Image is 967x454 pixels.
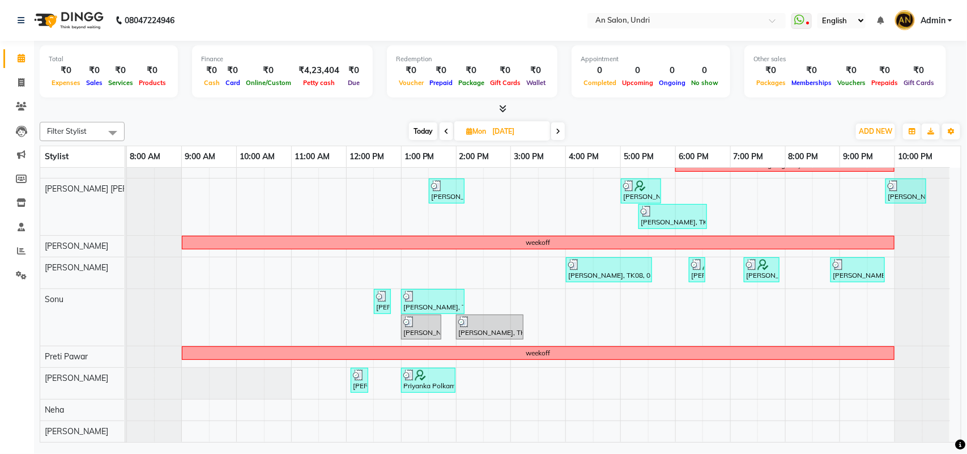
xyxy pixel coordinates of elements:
[345,79,363,87] span: Due
[688,64,721,77] div: 0
[352,370,367,391] div: [PERSON_NAME], TK04, 12:05 PM-12:25 PM, Eyebrows threading ,Upper lip threading
[523,79,548,87] span: Wallet
[868,79,901,87] span: Prepaids
[105,64,136,77] div: ₹0
[895,148,935,165] a: 10:00 PM
[47,126,87,135] span: Filter Stylist
[45,184,174,194] span: [PERSON_NAME] [PERSON_NAME]
[656,79,688,87] span: Ongoing
[868,64,901,77] div: ₹0
[581,64,619,77] div: 0
[223,79,243,87] span: Card
[487,64,523,77] div: ₹0
[567,259,651,281] div: [PERSON_NAME], TK08, 04:00 PM-05:35 PM, Pedipie pedicure,nail cut & polish
[45,262,108,273] span: [PERSON_NAME]
[786,148,821,165] a: 8:00 PM
[753,54,937,64] div: Other sales
[753,79,789,87] span: Packages
[753,64,789,77] div: ₹0
[455,64,487,77] div: ₹0
[640,206,706,227] div: [PERSON_NAME], TK11, 05:20 PM-06:35 PM, [PERSON_NAME] - [DEMOGRAPHIC_DATA] Haircut (Pre-Wash, Cut...
[201,64,223,77] div: ₹0
[901,79,937,87] span: Gift Cards
[402,291,463,312] div: [PERSON_NAME], TK02, 01:00 PM-02:10 PM, Regular manicure, Dermalogica Pro Bright 30 CLEAN UP,Eyeb...
[105,79,136,87] span: Services
[457,148,492,165] a: 2:00 PM
[243,79,294,87] span: Online/Custom
[901,64,937,77] div: ₹0
[45,373,108,383] span: [PERSON_NAME]
[688,79,721,87] span: No show
[834,79,868,87] span: Vouchers
[136,64,169,77] div: ₹0
[622,180,660,202] div: [PERSON_NAME], TK10, 05:00 PM-05:45 PM, [PERSON_NAME] - [DEMOGRAPHIC_DATA] Haircut (Pre-Wash, Cut...
[457,316,522,338] div: [PERSON_NAME], TK02, 02:00 PM-03:15 PM, Pedipie manicure
[731,148,766,165] a: 7:00 PM
[921,15,945,27] span: Admin
[237,148,278,165] a: 10:00 AM
[83,79,105,87] span: Sales
[45,426,108,436] span: [PERSON_NAME]
[487,79,523,87] span: Gift Cards
[182,148,218,165] a: 9:00 AM
[292,148,333,165] a: 11:00 AM
[489,123,546,140] input: 2025-09-01
[676,148,712,165] a: 6:00 PM
[201,79,223,87] span: Cash
[136,79,169,87] span: Products
[427,64,455,77] div: ₹0
[294,64,344,77] div: ₹4,23,404
[45,151,69,162] span: Stylist
[49,79,83,87] span: Expenses
[455,79,487,87] span: Package
[45,351,88,362] span: Preti Pawar
[856,124,895,139] button: ADD NEW
[621,148,657,165] a: 5:00 PM
[347,148,387,165] a: 12:00 PM
[344,64,364,77] div: ₹0
[300,79,338,87] span: Petty cash
[396,79,427,87] span: Voucher
[745,259,778,281] div: [PERSON_NAME], TK10, 07:15 PM-07:55 PM, Eyebrows threading ,Forehead threading ,Upper lip threading
[49,64,83,77] div: ₹0
[789,64,834,77] div: ₹0
[409,122,437,140] span: Today
[832,259,884,281] div: [PERSON_NAME], TK12, 08:50 PM-09:50 PM, Dermalogica Pro bright 60
[45,405,64,415] span: Neha
[619,64,656,77] div: 0
[49,54,169,64] div: Total
[125,5,174,36] b: 08047224946
[619,79,656,87] span: Upcoming
[463,127,489,135] span: Mon
[526,237,551,248] div: weekoff
[45,294,63,304] span: Sonu
[789,79,834,87] span: Memberships
[375,291,390,312] div: [PERSON_NAME] ., TK06, 12:30 PM-12:50 PM, Eyebrows threading ,Upper lip threading
[83,64,105,77] div: ₹0
[526,348,551,358] div: weekoff
[430,180,463,202] div: [PERSON_NAME], TK05, 01:30 PM-02:10 PM, Spa & Care - Express ( NO pre-wash),Cut & Style - Plain w...
[396,54,548,64] div: Redemption
[511,148,547,165] a: 3:00 PM
[396,64,427,77] div: ₹0
[427,79,455,87] span: Prepaid
[690,259,704,281] div: [PERSON_NAME], TK09, 06:15 PM-06:25 PM, Eyebrows threading
[581,54,721,64] div: Appointment
[859,127,892,135] span: ADD NEW
[523,64,548,77] div: ₹0
[402,316,440,338] div: [PERSON_NAME], TK02, 01:00 PM-01:45 PM, Clean Up
[656,64,688,77] div: 0
[581,79,619,87] span: Completed
[834,64,868,77] div: ₹0
[45,241,108,251] span: [PERSON_NAME]
[566,148,602,165] a: 4:00 PM
[402,148,437,165] a: 1:00 PM
[201,54,364,64] div: Finance
[29,5,107,36] img: logo
[243,64,294,77] div: ₹0
[223,64,243,77] div: ₹0
[840,148,876,165] a: 9:00 PM
[402,370,454,391] div: Priyanka Polkamwar, TK07, 01:00 PM-02:00 PM, Dermalogica Pro bright 60
[127,148,163,165] a: 8:00 AM
[887,180,925,202] div: [PERSON_NAME], TK12, 09:50 PM-10:35 PM, [PERSON_NAME] - [DEMOGRAPHIC_DATA] Haircut (Pre-Wash, Cut...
